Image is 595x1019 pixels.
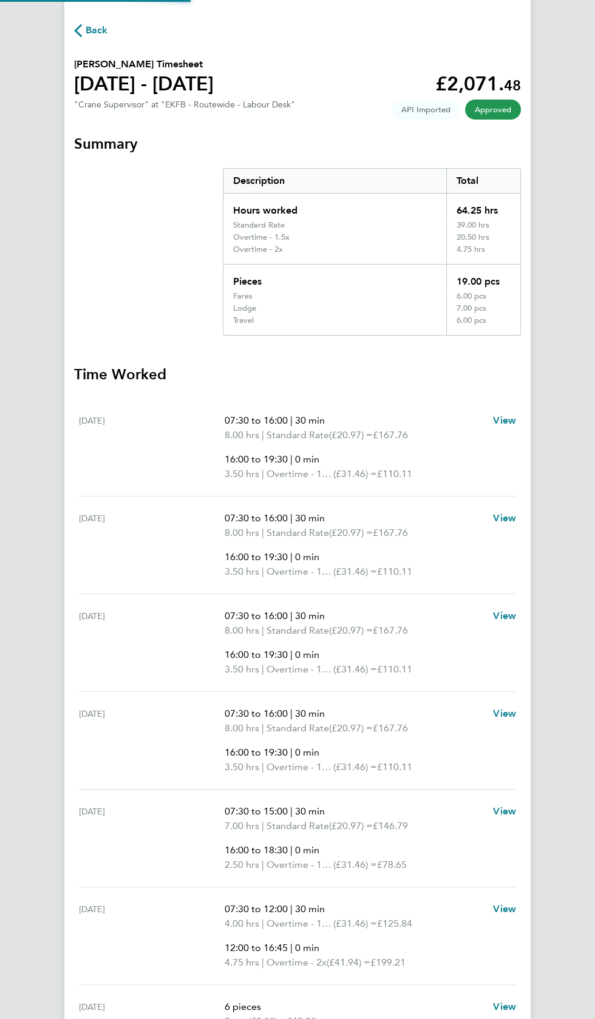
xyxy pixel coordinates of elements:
[446,169,520,193] div: Total
[225,663,259,675] span: 3.50 hrs
[329,820,373,831] span: (£20.97) =
[290,746,293,758] span: |
[262,625,264,636] span: |
[392,100,460,120] span: This timesheet was imported externally via the API.
[373,820,408,831] span: £146.79
[223,194,446,220] div: Hours worked
[295,453,319,465] span: 0 min
[377,663,412,675] span: £110.11
[267,662,333,677] span: Overtime - 1.5x
[262,722,264,734] span: |
[329,722,373,734] span: (£20.97) =
[267,819,329,833] span: Standard Rate
[333,859,377,870] span: (£31.46) =
[225,746,288,758] span: 16:00 to 19:30
[262,527,264,538] span: |
[262,468,264,479] span: |
[267,428,329,442] span: Standard Rate
[262,918,264,929] span: |
[79,609,225,677] div: [DATE]
[333,918,377,929] span: (£31.46) =
[267,564,333,579] span: Overtime - 1.5x
[446,245,520,264] div: 4.75 hrs
[295,610,325,621] span: 30 min
[373,722,408,734] span: £167.76
[329,429,373,441] span: (£20.97) =
[79,706,225,774] div: [DATE]
[373,625,408,636] span: £167.76
[446,303,520,316] div: 7.00 pcs
[377,859,407,870] span: £78.65
[267,955,327,970] span: Overtime - 2x
[233,291,253,301] div: Fares
[290,708,293,719] span: |
[225,566,259,577] span: 3.50 hrs
[290,805,293,817] span: |
[295,415,325,426] span: 30 min
[225,844,288,856] span: 16:00 to 18:30
[262,956,264,968] span: |
[295,903,325,915] span: 30 min
[370,956,406,968] span: £199.21
[225,429,259,441] span: 8.00 hrs
[223,169,446,193] div: Description
[295,805,325,817] span: 30 min
[295,551,319,563] span: 0 min
[493,1000,516,1014] a: View
[74,365,521,384] h3: Time Worked
[267,760,333,774] span: Overtime - 1.5x
[493,805,516,817] span: View
[233,232,290,242] div: Overtime - 1.5x
[446,291,520,303] div: 6.00 pcs
[225,942,288,953] span: 12:00 to 16:45
[262,761,264,773] span: |
[377,566,412,577] span: £110.11
[446,316,520,335] div: 6.00 pcs
[267,623,329,638] span: Standard Rate
[465,100,521,120] span: This timesheet has been approved.
[493,512,516,524] span: View
[295,708,325,719] span: 30 min
[290,942,293,953] span: |
[295,942,319,953] span: 0 min
[74,22,108,38] button: Back
[267,858,333,872] span: Overtime - 1.5x
[233,245,283,254] div: Overtime - 2x
[493,804,516,819] a: View
[225,415,288,426] span: 07:30 to 16:00
[493,511,516,526] a: View
[225,903,288,915] span: 07:30 to 12:00
[86,23,108,38] span: Back
[223,168,521,336] div: Summary
[262,566,264,577] span: |
[225,708,288,719] span: 07:30 to 16:00
[225,859,259,870] span: 2.50 hrs
[295,746,319,758] span: 0 min
[233,303,256,313] div: Lodge
[446,232,520,245] div: 20.50 hrs
[225,649,288,660] span: 16:00 to 19:30
[329,625,373,636] span: (£20.97) =
[493,903,516,915] span: View
[446,220,520,232] div: 39.00 hrs
[233,220,285,230] div: Standard Rate
[435,72,521,95] app-decimal: £2,071.
[225,468,259,479] span: 3.50 hrs
[74,72,214,96] h1: [DATE] - [DATE]
[225,512,288,524] span: 07:30 to 16:00
[290,610,293,621] span: |
[290,415,293,426] span: |
[225,956,259,968] span: 4.75 hrs
[290,649,293,660] span: |
[333,663,377,675] span: (£31.46) =
[267,467,333,481] span: Overtime - 1.5x
[333,468,377,479] span: (£31.46) =
[262,429,264,441] span: |
[225,805,288,817] span: 07:30 to 15:00
[79,902,225,970] div: [DATE]
[225,625,259,636] span: 8.00 hrs
[74,57,214,72] h2: [PERSON_NAME] Timesheet
[373,527,408,538] span: £167.76
[493,902,516,916] a: View
[333,566,377,577] span: (£31.46) =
